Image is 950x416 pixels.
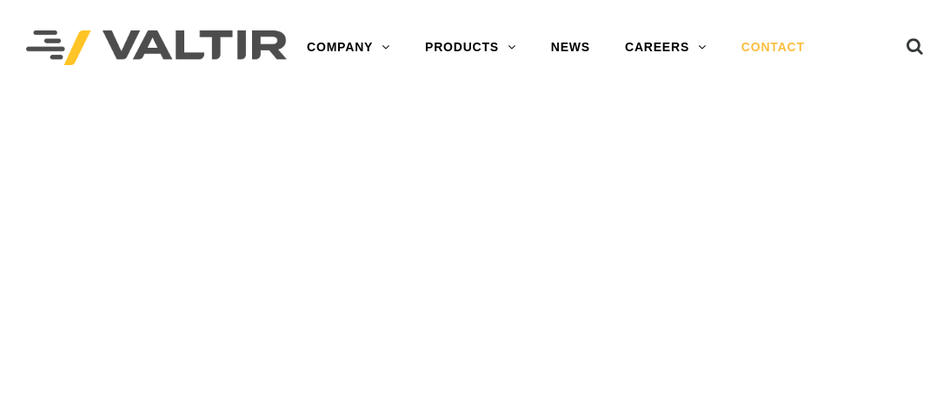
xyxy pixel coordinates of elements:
[724,30,822,65] a: CONTACT
[608,30,724,65] a: CAREERS
[534,30,608,65] a: NEWS
[289,30,408,65] a: COMPANY
[26,30,287,66] img: Valtir
[408,30,534,65] a: PRODUCTS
